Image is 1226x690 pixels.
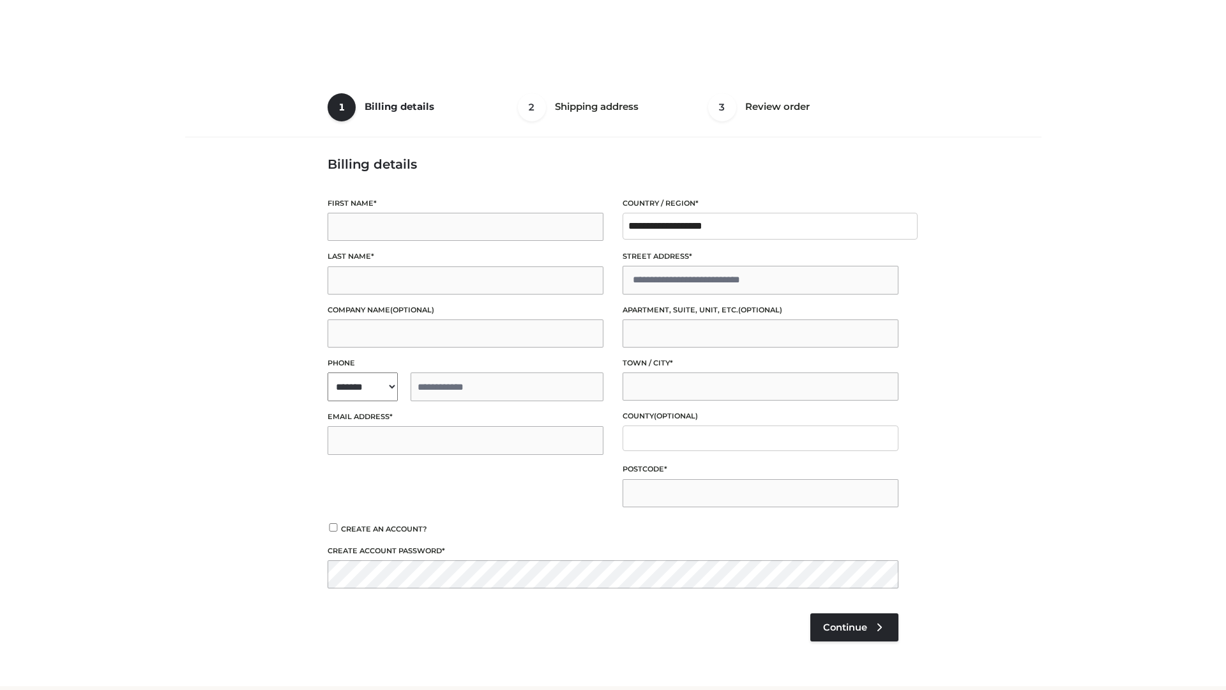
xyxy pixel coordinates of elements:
span: 3 [708,93,736,121]
h3: Billing details [328,157,898,172]
label: First name [328,197,603,210]
label: Town / City [623,357,898,369]
span: 2 [518,93,546,121]
label: Last name [328,250,603,263]
span: Shipping address [555,100,639,112]
span: Continue [823,622,867,633]
span: Review order [745,100,810,112]
span: (optional) [390,305,434,314]
label: Postcode [623,463,898,475]
label: Street address [623,250,898,263]
span: Create an account? [341,525,427,533]
label: Apartment, suite, unit, etc. [623,304,898,316]
label: Phone [328,357,603,369]
label: Email address [328,411,603,423]
label: Country / Region [623,197,898,210]
input: Create an account? [328,523,339,532]
label: Create account password [328,545,898,557]
label: County [623,410,898,422]
span: (optional) [738,305,782,314]
span: Billing details [365,100,434,112]
span: (optional) [654,411,698,420]
a: Continue [810,613,898,641]
label: Company name [328,304,603,316]
span: 1 [328,93,356,121]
